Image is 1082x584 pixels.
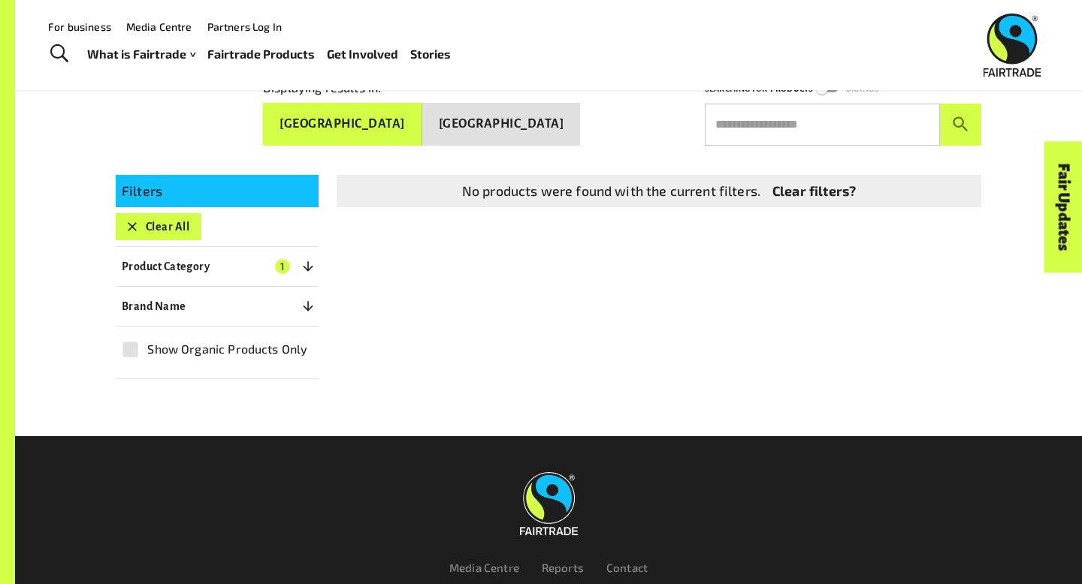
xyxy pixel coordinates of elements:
span: 1 [275,259,290,274]
a: Reports [542,561,584,574]
a: Fairtrade Products [207,44,315,65]
p: No products were found with the current filters. [462,181,760,201]
p: Product Category [122,257,210,275]
button: Product Category [116,253,319,280]
a: Contact [606,561,648,574]
button: Brand Name [116,293,319,320]
a: Media Centre [449,561,519,574]
button: [GEOGRAPHIC_DATA] [422,103,581,146]
img: Fairtrade Australia New Zealand logo [520,472,578,535]
p: Brand Name [122,297,186,315]
a: Stories [410,44,451,65]
span: Show Organic Products Only [147,340,307,358]
img: Fairtrade Australia New Zealand logo [984,14,1041,77]
a: Toggle Search [41,35,77,73]
button: [GEOGRAPHIC_DATA] [263,103,422,146]
a: Partners Log In [207,20,282,33]
a: For business [48,20,111,33]
button: Clear All [116,213,201,240]
a: Clear filters? [772,181,856,201]
p: Filters [122,181,313,201]
a: Media Centre [126,20,192,33]
a: What is Fairtrade [87,44,195,65]
a: Get Involved [327,44,398,65]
